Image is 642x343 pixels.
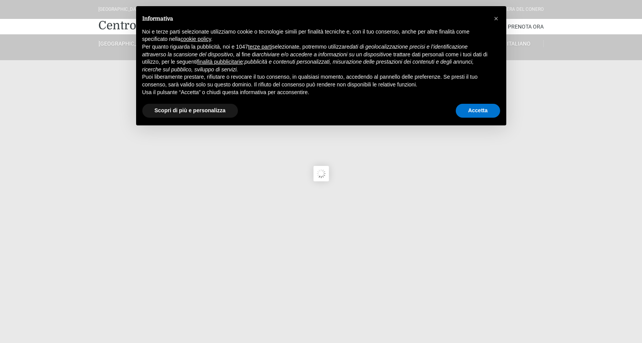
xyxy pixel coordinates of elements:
button: Chiudi questa informativa [490,12,502,25]
h2: Informativa [142,15,488,22]
span: Italiano [507,41,531,47]
em: archiviare e/o accedere a informazioni su un dispositivo [256,51,389,57]
em: dati di geolocalizzazione precisi e l’identificazione attraverso la scansione del dispositivo [142,44,468,57]
p: Puoi liberamente prestare, rifiutare o revocare il tuo consenso, in qualsiasi momento, accedendo ... [142,73,488,88]
div: [GEOGRAPHIC_DATA] [98,6,143,13]
a: cookie policy [180,36,211,42]
a: Italiano [494,40,544,47]
button: finalità pubblicitarie [197,58,243,66]
a: Centro Vacanze De Angelis [98,18,247,33]
p: Noi e terze parti selezionate utilizziamo cookie o tecnologie simili per finalità tecniche e, con... [142,28,488,43]
button: Accetta [456,104,500,118]
em: pubblicità e contenuti personalizzati, misurazione delle prestazioni dei contenuti e degli annunc... [142,59,474,73]
a: [GEOGRAPHIC_DATA] [98,40,148,47]
div: Riviera Del Conero [499,6,544,13]
p: Usa il pulsante “Accetta” o chiudi questa informativa per acconsentire. [142,89,488,96]
button: Scopri di più e personalizza [142,104,238,118]
span: × [494,14,499,23]
button: terze parti [248,43,272,51]
a: Prenota Ora [508,19,544,34]
p: Per quanto riguarda la pubblicità, noi e 1047 selezionate, potremmo utilizzare , al fine di e tra... [142,43,488,73]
